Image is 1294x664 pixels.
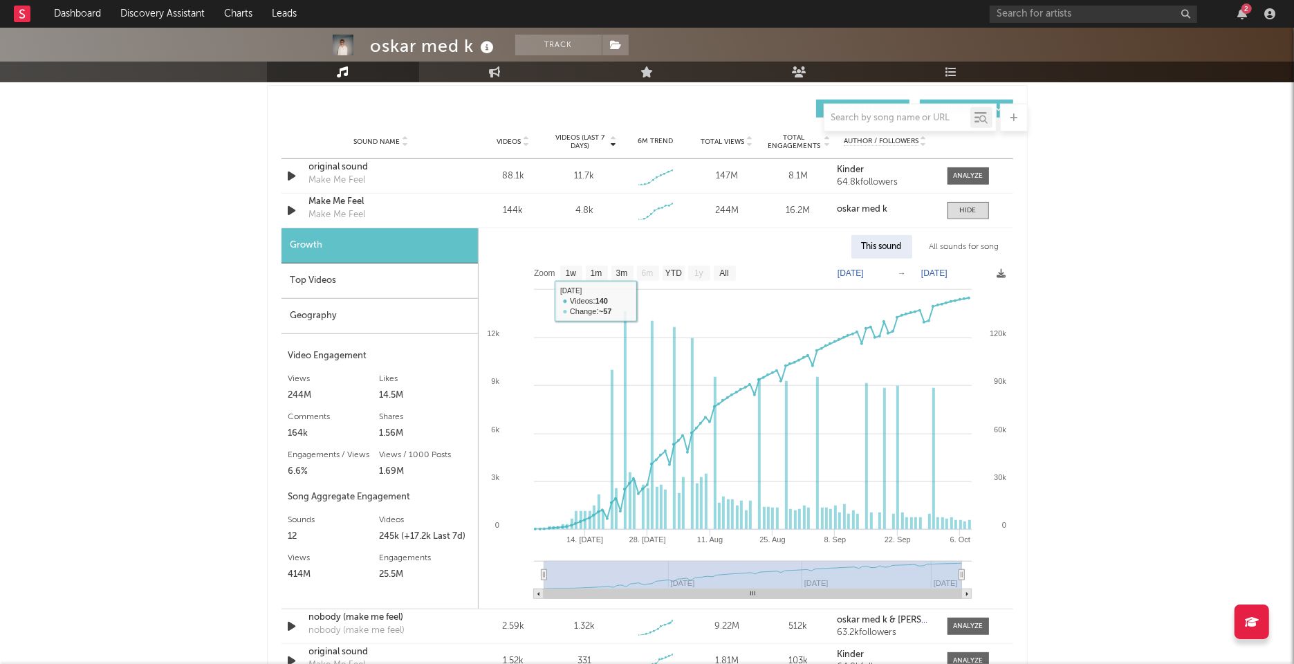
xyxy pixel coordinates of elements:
[990,329,1006,338] text: 120k
[844,137,918,146] span: Author / Followers
[921,268,948,278] text: [DATE]
[354,138,400,146] span: Sound Name
[288,409,380,425] div: Comments
[565,269,576,279] text: 1w
[574,169,594,183] div: 11.7k
[491,425,499,434] text: 6k
[837,616,933,625] a: oskar med k & [PERSON_NAME]
[629,535,665,544] text: 28. [DATE]
[288,371,380,387] div: Views
[495,521,499,529] text: 0
[288,566,380,583] div: 414M
[288,447,380,463] div: Engagements / Views
[766,620,830,634] div: 512k
[837,205,933,214] a: oskar med k
[380,463,471,480] div: 1.69M
[994,377,1006,385] text: 90k
[694,169,759,183] div: 147M
[288,348,471,365] div: Video Engagement
[694,269,703,279] text: 1y
[837,628,933,638] div: 63.2k followers
[552,133,608,150] span: Videos (last 7 days)
[759,535,785,544] text: 25. Aug
[481,169,546,183] div: 88.1k
[288,425,380,442] div: 164k
[919,235,1010,259] div: All sounds for song
[575,204,593,218] div: 4.8k
[623,136,687,147] div: 6M Trend
[719,269,728,279] text: All
[884,535,910,544] text: 22. Sep
[380,387,471,404] div: 14.5M
[837,178,933,187] div: 64.8k followers
[920,100,1013,118] button: Official(1)
[837,650,933,660] a: Kinder
[837,616,969,625] strong: oskar med k & [PERSON_NAME]
[641,269,653,279] text: 6m
[288,550,380,566] div: Views
[766,133,822,150] span: Total Engagements
[1001,521,1006,529] text: 0
[288,463,380,480] div: 6.6%
[824,535,846,544] text: 8. Sep
[288,528,380,545] div: 12
[990,6,1197,23] input: Search for artists
[288,387,380,404] div: 244M
[851,235,912,259] div: This sound
[766,204,830,218] div: 16.2M
[309,611,454,625] a: nobody (make me feel)
[515,35,602,55] button: Track
[309,195,454,209] a: Make Me Feel
[481,204,546,218] div: 144k
[380,409,471,425] div: Shares
[481,620,546,634] div: 2.59k
[380,371,471,387] div: Likes
[281,299,478,334] div: Geography
[994,473,1006,481] text: 30k
[616,269,627,279] text: 3m
[491,473,499,481] text: 3k
[837,650,864,659] strong: Kinder
[309,208,366,222] div: Make Me Feel
[824,113,970,124] input: Search by song name or URL
[701,138,744,146] span: Total Views
[837,165,864,174] strong: Kinder
[566,535,603,544] text: 14. [DATE]
[696,535,722,544] text: 11. Aug
[288,512,380,528] div: Sounds
[838,268,864,278] text: [DATE]
[380,425,471,442] div: 1.56M
[950,535,970,544] text: 6. Oct
[281,264,478,299] div: Top Videos
[574,620,595,634] div: 1.32k
[288,489,471,506] div: Song Aggregate Engagement
[694,620,759,634] div: 9.22M
[1237,8,1247,19] button: 2
[837,165,933,175] a: Kinder
[309,624,405,638] div: nobody (make me feel)
[380,447,471,463] div: Views / 1000 Posts
[281,228,478,264] div: Growth
[816,100,909,118] button: UGC(17)
[309,160,454,174] a: original sound
[694,204,759,218] div: 244M
[534,269,555,279] text: Zoom
[837,205,887,214] strong: oskar med k
[380,528,471,545] div: 245k (+17.2k Last 7d)
[371,35,498,57] div: oskar med k
[994,425,1006,434] text: 60k
[309,645,454,659] a: original sound
[766,169,830,183] div: 8.1M
[380,550,471,566] div: Engagements
[1241,3,1252,14] div: 2
[309,174,366,187] div: Make Me Feel
[665,269,681,279] text: YTD
[487,329,499,338] text: 12k
[590,269,602,279] text: 1m
[497,138,521,146] span: Videos
[380,566,471,583] div: 25.5M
